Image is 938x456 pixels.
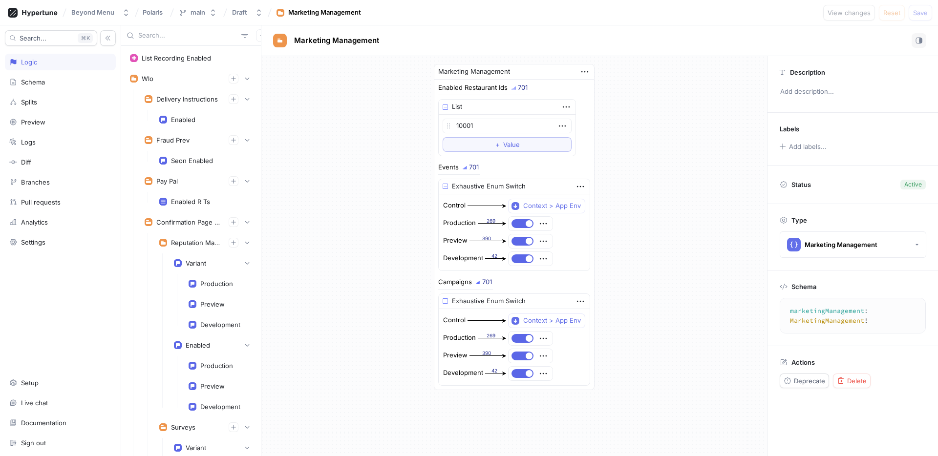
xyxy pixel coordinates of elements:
div: Sign out [21,439,46,447]
p: Labels [780,125,799,133]
button: Add labels... [776,140,829,153]
button: Marketing Management [780,231,926,258]
div: Development [200,403,240,411]
div: Context > App Env [523,202,581,210]
div: Confirmation Page Experiments [156,218,221,226]
div: K [78,33,93,43]
div: Development [200,321,240,329]
div: Context > App Env [523,316,581,325]
span: Search... [20,35,46,41]
div: Logs [21,138,36,146]
div: Enabled [171,116,195,124]
div: 701 [469,164,479,170]
div: Diff [21,158,31,166]
span: Reset [883,10,900,16]
div: Enabled [186,341,210,349]
div: Preview [443,351,468,360]
div: Marketing Management [805,241,877,249]
p: Status [791,178,811,191]
span: Marketing Management [294,37,379,44]
div: Development [443,368,483,378]
div: 390 [469,350,504,357]
div: Delivery Instructions [156,95,218,103]
a: Documentation [5,415,116,431]
span: Deprecate [794,378,825,384]
button: ＋Value [443,137,572,152]
span: Save [913,10,928,16]
input: Enter number here [443,119,572,133]
button: main [175,4,221,21]
div: Reputation Management [171,239,221,247]
div: List [452,102,462,112]
div: Control [443,201,466,210]
div: Setup [21,379,39,387]
div: Variant [186,259,206,267]
div: 42 [485,252,504,260]
div: Enabled R Ts [171,198,210,206]
p: Schema [791,283,816,290]
div: Analytics [21,218,48,226]
button: Search...K [5,30,97,46]
p: Type [791,216,807,224]
div: Splits [21,98,37,106]
div: Add labels... [789,144,827,150]
div: Marketing Management [288,8,361,18]
div: Events [438,164,459,170]
div: 269 [478,217,504,225]
div: Pull requests [21,198,61,206]
div: Pay Pal [156,177,178,185]
button: Beyond Menu [67,4,134,21]
span: Delete [847,378,867,384]
div: Exhaustive Enum Switch [452,182,526,191]
button: Draft [228,4,267,21]
div: Preview [200,300,225,308]
div: List Recording Enabled [142,54,211,62]
p: Add description... [776,83,930,100]
p: Description [790,68,825,76]
div: Logic [21,58,37,66]
div: Settings [21,238,45,246]
button: Reset [879,5,905,21]
div: Campaigns [438,279,472,285]
div: Seon Enabled [171,157,213,165]
div: 701 [518,84,528,91]
div: Marketing Management [438,67,510,77]
div: 42 [485,367,504,374]
span: Polaris [143,9,163,16]
div: 390 [469,235,504,242]
div: Schema [21,78,45,86]
div: Enabled Restaurant Ids [438,84,508,91]
div: Wlo [142,75,153,83]
div: Development [443,253,483,263]
div: main [191,8,205,17]
button: Save [909,5,932,21]
div: Preview [200,382,225,390]
div: Documentation [21,419,66,427]
span: View changes [828,10,871,16]
div: Control [443,315,466,325]
div: 701 [482,279,492,285]
div: Fraud Prev [156,136,190,144]
div: Exhaustive Enum Switch [452,296,526,306]
div: Production [200,362,233,370]
div: Beyond Menu [71,8,114,17]
input: Search... [138,31,237,41]
div: Preview [443,236,468,246]
div: Production [443,218,476,228]
button: Context > App Env [508,313,585,328]
div: 269 [478,332,504,339]
button: View changes [823,5,875,21]
div: Variant [186,444,206,452]
div: Production [443,333,476,343]
button: Deprecate [780,373,829,388]
button: Context > App Env [508,199,585,213]
span: Value [503,142,520,147]
div: Surveys [171,423,195,431]
div: Branches [21,178,50,186]
div: Active [904,180,922,189]
div: Live chat [21,399,48,407]
div: Draft [232,8,247,17]
div: Preview [21,118,45,126]
div: Production [200,280,233,288]
span: ＋ [494,142,501,147]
